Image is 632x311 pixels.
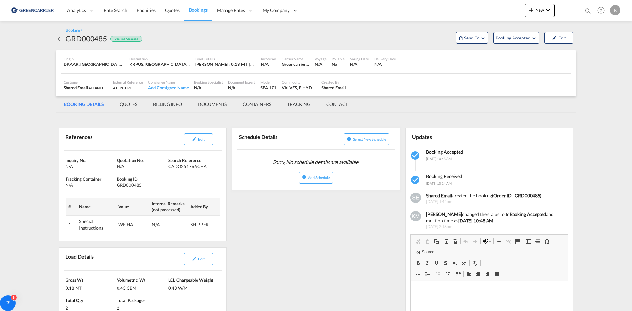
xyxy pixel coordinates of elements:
md-icon: icon-plus-circle [302,175,306,179]
md-icon: icon-pencil [552,36,557,40]
span: Quotation No. [117,158,144,163]
a: Underline (Ctrl+U) [432,259,441,267]
md-tab-item: BILLING INFO [145,96,190,112]
a: Spell Check As You Type [481,237,493,246]
a: Align Left [464,270,474,278]
a: Insert/Remove Numbered List [413,270,423,278]
div: Created By [321,80,346,85]
div: 0.18 MT [66,283,115,291]
th: Name [76,198,116,215]
span: [DATE] 10:14 AM [426,181,452,185]
b: Booking Accepted [510,211,546,217]
td: 1 [66,216,77,234]
span: Manage Rates [217,7,245,13]
div: Booking Specialist [194,80,223,85]
md-tab-item: CONTACT [318,96,356,112]
a: Paste (Ctrl+V) [432,237,441,246]
span: Booking Accepted [426,149,463,155]
a: Anchor [513,237,522,246]
md-tab-item: TRACKING [279,96,318,112]
span: Quotes [165,7,179,13]
div: Document Expert [228,80,255,85]
div: 0.43 W/M [168,283,218,291]
span: Booking ID [117,176,138,182]
span: [DATE] 2:18pm [426,224,563,230]
span: Total Qty [66,298,83,303]
div: VALVES, F. HYDRAULIC POWER TRANSMISSION [282,85,316,91]
a: Remove Format [470,259,480,267]
md-tab-item: QUOTES [112,96,145,112]
b: (Order ID : GRD000485) [492,193,541,198]
md-icon: icon-magnify [584,7,592,14]
button: Open demo menu [456,32,488,44]
div: Schedule Details [237,131,315,147]
button: icon-pencilEdit [544,32,573,44]
div: 2 [66,303,115,311]
div: icon-arrow-left [56,33,66,44]
span: Total Packages [117,298,145,303]
a: Paste as plain text (Ctrl+Shift+V) [441,237,450,246]
span: Enquiries [137,7,156,13]
div: Booking Accepted [110,36,142,42]
a: Block Quote [454,270,463,278]
img: b0b18ec08afe11efb1d4932555f5f09d.png [10,3,54,18]
md-pagination-wrapper: Use the left and right arrow keys to navigate between tabs [56,96,356,112]
span: Edit [198,137,204,141]
div: SEA-LCL [260,85,276,91]
a: Redo (Ctrl+Y) [470,237,480,246]
div: 0.43 CBM [117,283,167,291]
div: Help [595,5,610,16]
div: Rollable [332,56,345,61]
div: Shared Email [64,85,108,91]
md-tab-item: CONTAINERS [235,96,279,112]
md-tab-item: BOOKING DETAILS [56,96,112,112]
th: # [66,198,77,215]
div: N/A [261,61,269,67]
md-icon: icon-checkbox-marked-circle [410,175,421,185]
a: Strikethrough [441,259,450,267]
div: GRD000485 [117,182,167,188]
span: My Company [263,7,290,13]
span: [DATE] 1:44pm [426,199,563,205]
span: Tracking Container [66,176,101,182]
div: References [64,131,141,148]
a: Insert Special Character [542,237,551,246]
a: Cut (Ctrl+X) [413,237,423,246]
img: +tyfMPAAAABklEQVQDABaPBaZru80IAAAAAElFTkSuQmCC [410,211,421,221]
div: [PERSON_NAME] : 0.18 MT | Volumetric Wt : 0.43 CBM | Chargeable Wt : 0.43 W/M [195,61,256,67]
div: K [610,5,620,15]
span: Add Schedule [308,175,330,180]
span: Gross Wt [66,277,83,283]
div: N/A [117,163,167,169]
button: icon-plus-circleSelect new schedule [344,133,389,145]
a: Insert/Remove Bulleted List [423,270,432,278]
button: icon-pencilEdit [184,253,213,265]
div: Carrier Name [282,56,309,61]
span: Rate Search [104,7,127,13]
span: Analytics [67,7,86,13]
span: New [527,7,552,13]
div: N/A [228,85,255,91]
a: Justify [492,270,501,278]
div: Voyage [315,56,326,61]
div: External Reference [113,80,143,85]
span: Send To [463,35,480,41]
button: icon-plus-circleAdd Schedule [299,172,333,184]
div: Updates [410,131,488,142]
div: N/A [350,61,369,67]
span: Bookings [189,7,208,13]
a: Insert Horizontal Line [533,237,542,246]
div: Mode [260,80,276,85]
button: icon-pencilEdit [184,133,213,145]
a: Bold (Ctrl+B) [413,259,423,267]
span: Sorry, No schedule details are available. [270,156,362,168]
span: Select new schedule [353,137,386,141]
div: KRPUS, Busan, Korea, Republic of, Greater China & Far East Asia, Asia Pacific [129,61,190,67]
a: Table [524,237,533,246]
span: Search Reference [168,158,201,163]
div: Incoterms [261,56,276,61]
div: Add Consignee Name [148,85,189,91]
div: N/A [152,221,171,228]
a: Link (Ctrl+K) [494,237,504,246]
div: N/A [66,182,115,188]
